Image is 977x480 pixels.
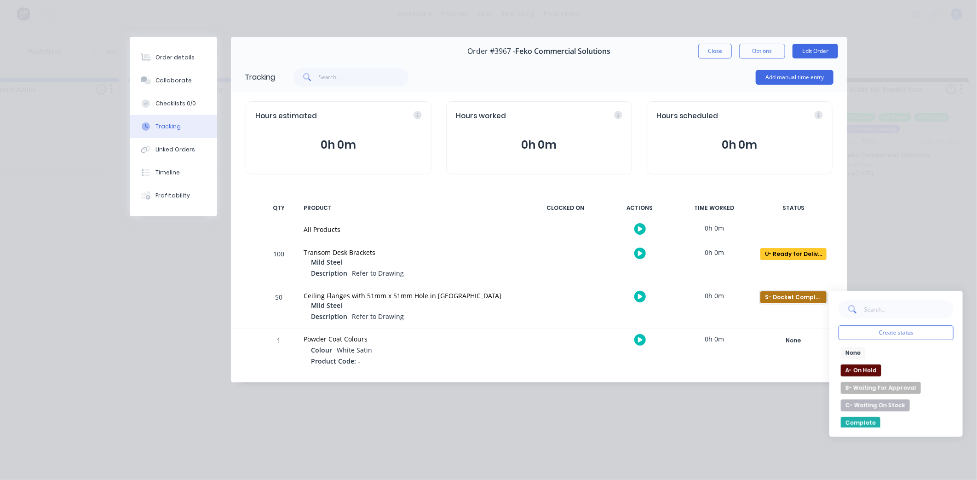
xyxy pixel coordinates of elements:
[864,300,954,318] input: Search...
[680,198,749,218] div: TIME WORKED
[605,198,674,218] div: ACTIONS
[739,44,785,58] button: Options
[352,312,404,321] span: Refer to Drawing
[311,312,347,321] span: Description
[130,161,217,184] button: Timeline
[130,69,217,92] button: Collaborate
[155,99,196,108] div: Checklists 0/0
[130,138,217,161] button: Linked Orders
[311,268,347,278] span: Description
[265,198,293,218] div: QTY
[456,111,506,121] span: Hours worked
[456,136,622,154] button: 0h 0m
[311,345,332,355] span: Colour
[754,198,833,218] div: STATUS
[130,184,217,207] button: Profitability
[155,122,181,131] div: Tracking
[531,198,600,218] div: CLOCKED ON
[841,347,865,359] button: None
[319,68,409,87] input: Search...
[155,76,192,85] div: Collaborate
[311,301,342,310] span: Mild Steel
[756,70,833,85] button: Add manual time entry
[155,191,190,200] div: Profitability
[656,136,823,154] button: 0h 0m
[680,218,749,238] div: 0h 0m
[337,346,372,354] span: White Satin
[255,111,317,121] span: Hours estimated
[155,168,180,177] div: Timeline
[760,291,827,304] button: S- Docket Completed
[311,257,342,267] span: Mild Steel
[130,92,217,115] button: Checklists 0/0
[760,334,827,347] button: None
[680,242,749,263] div: 0h 0m
[760,248,827,260] div: U- Ready for Delivery/Pick Up
[680,285,749,306] div: 0h 0m
[841,399,910,411] button: C- Waiting On Stock
[265,287,293,328] div: 50
[760,335,827,347] div: None
[245,72,275,83] div: Tracking
[304,225,520,234] div: All Products
[304,291,520,301] div: Ceiling Flanges with 51mm x 51mm Hole in [GEOGRAPHIC_DATA]
[155,145,195,154] div: Linked Orders
[130,46,217,69] button: Order details
[304,334,520,344] div: Powder Coat Colours
[793,44,838,58] button: Edit Order
[680,329,749,349] div: 0h 0m
[311,356,360,366] span: Product Code: -
[841,364,881,376] button: A- On Hold
[841,382,921,394] button: B- Waiting For Approval
[304,248,520,257] div: Transom Desk Brackets
[130,115,217,138] button: Tracking
[841,417,880,429] button: Complete
[265,330,293,373] div: 1
[298,198,525,218] div: PRODUCT
[255,136,422,154] button: 0h 0m
[468,47,516,56] span: Order #3967 -
[155,53,195,62] div: Order details
[760,291,827,303] div: S- Docket Completed
[760,248,827,260] button: U- Ready for Delivery/Pick Up
[265,243,293,285] div: 100
[656,111,718,121] span: Hours scheduled
[698,44,732,58] button: Close
[516,47,611,56] span: Feko Commercial Solutions
[352,269,404,278] span: Refer to Drawing
[839,325,954,340] button: Create status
